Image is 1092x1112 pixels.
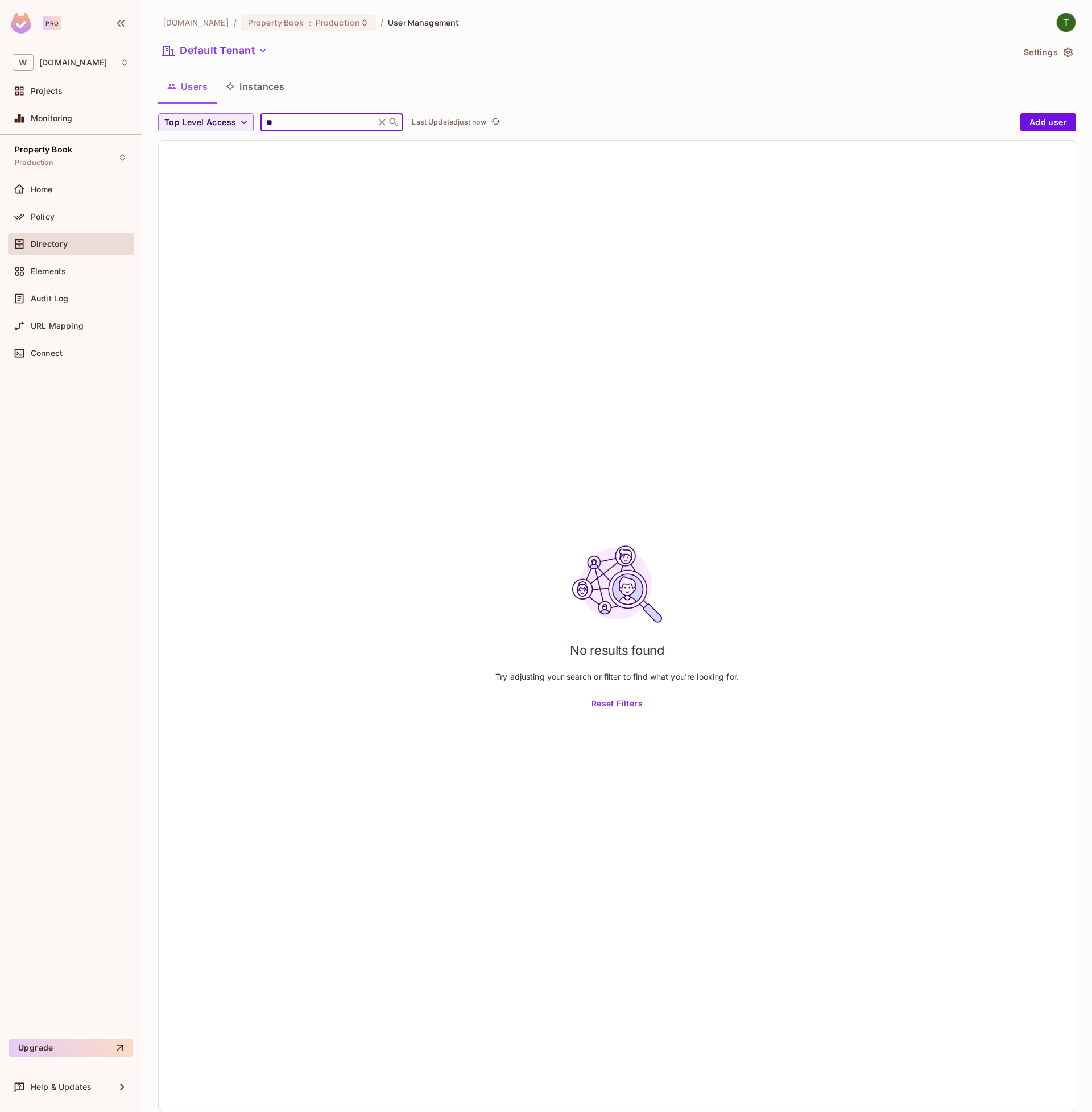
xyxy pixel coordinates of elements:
span: Help & Updates [31,1082,92,1092]
button: Upgrade [9,1039,133,1057]
img: Tim Heminger [1057,13,1076,32]
li: / [234,17,237,28]
span: Connect [31,349,63,358]
span: W [13,54,34,71]
p: Try adjusting your search or filter to find what you’re looking for. [495,671,739,682]
span: User Management [388,17,459,28]
button: Users [158,72,217,101]
span: Projects [31,86,63,96]
span: the active workspace [163,17,229,28]
div: Pro [43,16,61,30]
span: Directory [31,239,68,249]
button: refresh [489,115,502,129]
span: Audit Log [31,294,68,303]
span: : [308,18,312,27]
span: Property Book [248,17,304,28]
span: Production [316,17,360,28]
button: Default Tenant [158,42,272,60]
p: Last Updated just now [412,118,486,127]
span: Monitoring [31,114,73,123]
span: Elements [31,267,66,276]
span: Home [31,185,53,194]
img: SReyMgAAAABJRU5ErkJggg== [11,13,31,34]
li: / [380,17,383,28]
button: Reset Filters [587,695,647,713]
button: Add user [1020,113,1076,131]
span: Production [15,158,54,167]
button: Top Level Access [158,113,254,131]
h1: No results found [570,642,664,659]
span: Policy [31,212,55,221]
span: Property Book [15,145,72,154]
span: Click to refresh data [486,115,502,129]
button: Settings [1019,43,1076,61]
button: Instances [217,72,293,101]
span: URL Mapping [31,321,84,330]
span: Workspace: weioffice.com [39,58,107,67]
span: Top Level Access [164,115,236,130]
span: refresh [491,117,500,128]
